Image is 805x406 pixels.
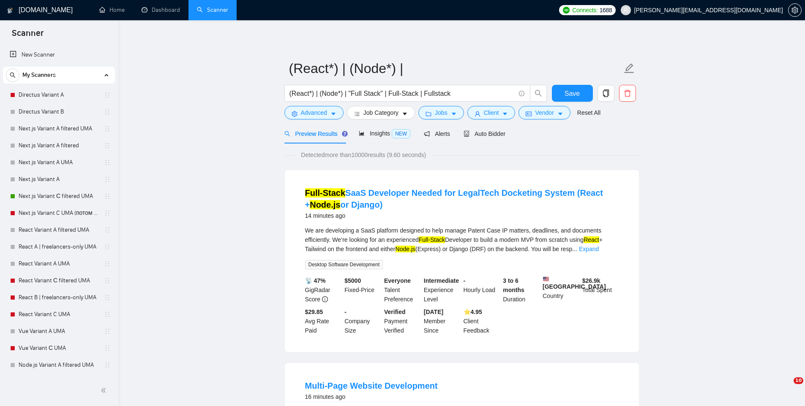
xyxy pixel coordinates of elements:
[104,277,111,284] span: holder
[284,131,290,137] span: search
[104,92,111,98] span: holder
[424,131,430,137] span: notification
[284,130,345,137] span: Preview Results
[543,276,606,290] b: [GEOGRAPHIC_DATA]
[104,362,111,368] span: holder
[19,323,99,340] a: Vue Variant A UMA
[426,111,431,117] span: folder
[584,236,599,243] mark: React
[301,108,327,117] span: Advanced
[310,200,340,209] mark: Node.js
[19,103,99,120] a: Directus Variant B
[303,307,343,335] div: Avg Rate Paid
[794,377,803,384] span: 10
[104,108,111,115] span: holder
[475,111,480,117] span: user
[343,276,382,304] div: Fixed-Price
[104,311,111,318] span: holder
[19,289,99,306] a: React B | freelancers-only UMA
[418,106,464,119] button: folderJobscaret-down
[104,125,111,132] span: holder
[330,111,336,117] span: caret-down
[382,307,422,335] div: Payment Verified
[22,67,56,84] span: My Scanners
[5,27,50,45] span: Scanner
[104,193,111,200] span: holder
[579,246,599,252] a: Expand
[396,246,415,252] mark: Node.js
[104,176,111,183] span: holder
[424,130,450,137] span: Alerts
[10,46,108,63] a: New Scanner
[99,6,125,14] a: homeHome
[305,188,603,209] a: Full-StackSaaS Developer Needed for LegalTech Docketing System (React +Node.jsor Django)
[305,188,346,198] mark: Full-Stack
[3,46,115,63] li: New Scanner
[19,340,99,357] a: Vue Variant С UMA
[104,227,111,233] span: holder
[526,111,532,117] span: idcard
[6,68,19,82] button: search
[292,111,297,117] span: setting
[422,276,462,304] div: Experience Level
[624,63,635,74] span: edit
[104,294,111,301] span: holder
[7,4,13,17] img: logo
[19,205,99,222] a: Next.js Variant C UMA (потом вернуть на В)
[519,91,524,96] span: info-circle
[402,111,408,117] span: caret-down
[6,72,19,78] span: search
[305,309,323,315] b: $29.85
[101,386,109,395] span: double-left
[104,210,111,217] span: holder
[354,111,360,117] span: bars
[104,244,111,250] span: holder
[462,307,502,335] div: Client Feedback
[289,58,622,79] input: Scanner name...
[384,309,406,315] b: Verified
[305,211,619,221] div: 14 minutes ago
[577,108,600,117] a: Reset All
[600,5,612,15] span: 1688
[788,7,802,14] a: setting
[104,159,111,166] span: holder
[19,188,99,205] a: Next.js Variant С filtered UMA
[19,87,99,103] a: Directus Variant A
[552,85,593,102] button: Save
[563,7,570,14] img: upwork-logo.png
[295,150,432,160] span: Detected more than 10000 results (9.60 seconds)
[104,260,111,267] span: holder
[598,89,614,97] span: copy
[776,377,797,398] iframe: Intercom live chat
[359,130,365,136] span: area-chart
[384,277,411,284] b: Everyone
[104,142,111,149] span: holder
[565,88,580,99] span: Save
[104,345,111,352] span: holder
[543,276,549,282] img: 🇺🇸
[19,374,99,390] a: Node.js A | freelancers-only UMA
[19,357,99,374] a: Node.js Variant A filtered UMA
[530,89,546,97] span: search
[305,392,438,402] div: 16 minutes ago
[598,85,614,102] button: copy
[541,276,581,304] div: Country
[424,277,459,284] b: Intermediate
[19,238,99,255] a: React A | freelancers-only UMA
[619,85,636,102] button: delete
[382,276,422,304] div: Talent Preference
[104,328,111,335] span: holder
[142,6,180,14] a: dashboardDashboard
[197,6,228,14] a: searchScanner
[344,277,361,284] b: $ 5000
[572,246,577,252] span: ...
[289,88,515,99] input: Search Freelance Jobs...
[503,277,524,293] b: 3 to 6 months
[284,106,344,119] button: settingAdvancedcaret-down
[19,154,99,171] a: Next.js Variant A UMA
[305,260,383,269] span: Desktop Software Development
[535,108,554,117] span: Vendor
[462,276,502,304] div: Hourly Load
[305,277,326,284] b: 📡 47%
